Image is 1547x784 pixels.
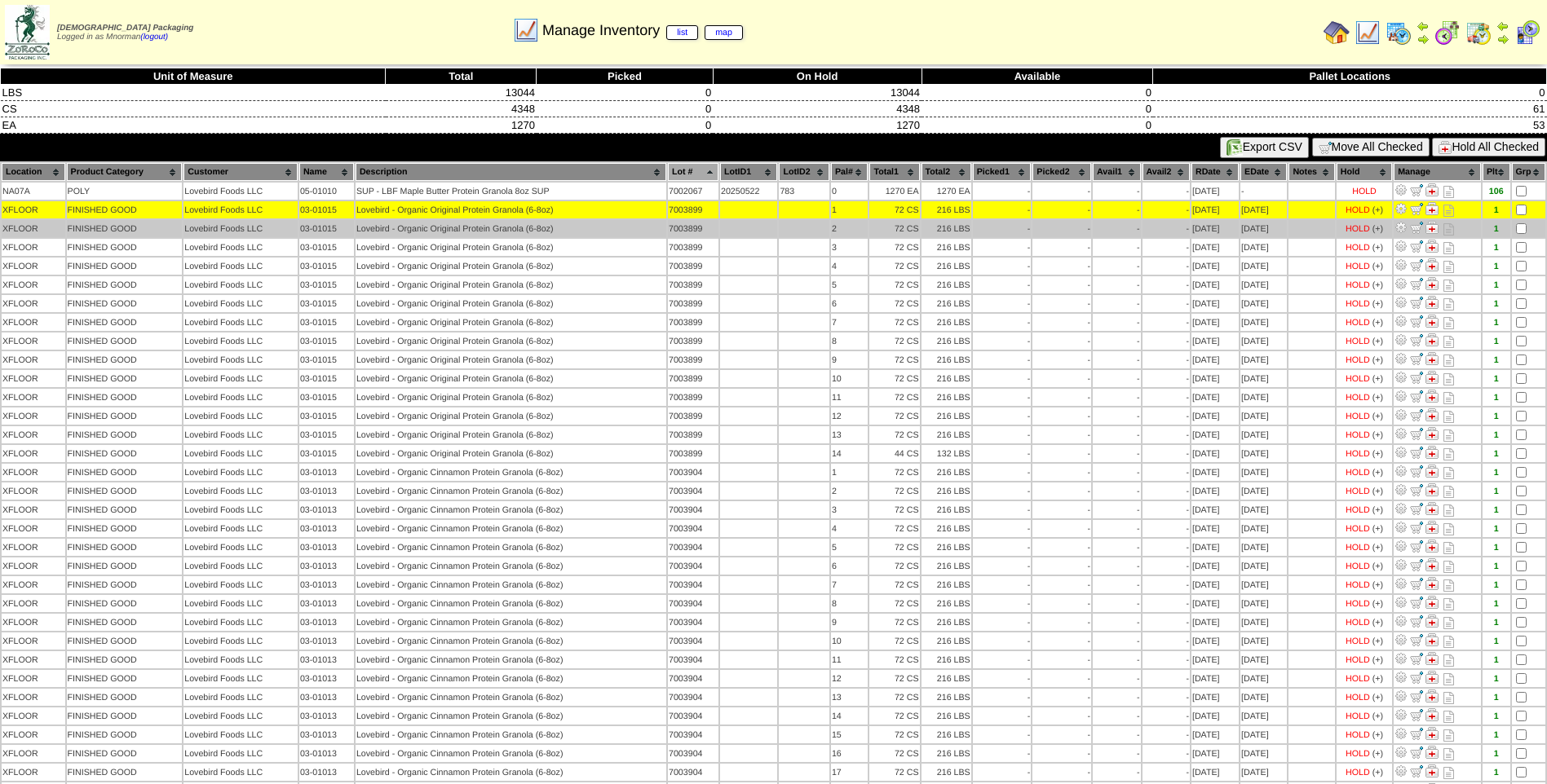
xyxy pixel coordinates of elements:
[831,276,868,293] td: 5
[869,276,919,293] td: 72 CS
[1439,141,1452,154] img: hold.gif
[67,220,183,237] td: FINISHED GOOD
[1410,427,1423,440] img: Move
[1425,333,1439,346] img: Manage Hold
[1352,187,1377,196] div: HOLD
[1395,427,1408,440] img: Adjust
[1,85,386,101] td: LBS
[1346,243,1370,253] div: HOLD
[1425,764,1439,777] img: Manage Hold
[869,295,919,312] td: 72 CS
[973,183,1032,200] td: -
[1319,141,1332,154] img: cart.gif
[513,17,539,43] img: line_graph.gif
[1372,262,1383,271] div: (+)
[183,183,298,200] td: Lovebird Foods LLC
[1410,671,1423,684] img: Move
[1410,390,1423,403] img: Move
[299,183,354,200] td: 05-01010
[2,220,65,237] td: XFLOOR
[1425,727,1439,740] img: Manage Hold
[1483,299,1509,309] div: 1
[183,201,298,218] td: Lovebird Foods LLC
[356,258,666,275] td: Lovebird - Organic Original Protein Granola (6-8oz)
[666,25,698,40] a: list
[2,276,65,293] td: XFLOOR
[1395,521,1408,534] img: Adjust
[1093,239,1140,256] td: -
[1410,408,1423,421] img: Move
[1395,689,1408,703] img: Adjust
[973,201,1032,218] td: -
[1312,138,1430,156] button: Move All Checked
[1093,220,1140,237] td: -
[1425,427,1439,440] img: Manage Hold
[1410,577,1423,590] img: Move
[1410,221,1423,234] img: Move
[1410,258,1423,271] img: Move
[713,68,922,85] th: On Hold
[1395,446,1408,459] img: Adjust
[5,5,50,59] img: zoroco-logo-small.webp
[922,101,1153,117] td: 0
[1395,746,1408,759] img: Adjust
[1465,20,1492,46] img: calendarinout.gif
[2,163,65,181] th: Location
[1425,408,1439,421] img: Manage Hold
[183,276,298,293] td: Lovebird Foods LLC
[922,85,1153,101] td: 0
[67,239,183,256] td: FINISHED GOOD
[2,295,65,312] td: XFLOOR
[922,117,1153,134] td: 0
[67,163,183,181] th: Product Category
[1386,20,1412,46] img: calendarprod.gif
[1425,183,1439,196] img: Manage Hold
[386,85,537,101] td: 13044
[1425,221,1439,234] img: Manage Hold
[356,183,666,200] td: SUP - LBF Maple Butter Protein Granola 8oz SUP
[1093,201,1140,218] td: -
[1355,20,1381,46] img: line_graph.gif
[922,295,971,312] td: 216 LBS
[356,201,666,218] td: Lovebird - Organic Original Protein Granola (6-8oz)
[1395,258,1408,271] img: Adjust
[1240,239,1287,256] td: [DATE]
[1,68,386,85] th: Unit of Measure
[720,163,777,181] th: LotID1
[1410,446,1423,459] img: Move
[1483,224,1509,234] div: 1
[1410,371,1423,384] img: Move
[1395,577,1408,590] img: Adjust
[1443,242,1454,254] i: Note
[869,163,919,181] th: Total1
[1514,20,1540,46] img: calendarcustomer.gif
[1395,390,1408,403] img: Adjust
[705,25,743,40] a: map
[1395,333,1408,346] img: Adjust
[1191,183,1239,200] td: [DATE]
[713,101,922,117] td: 4348
[67,183,183,200] td: POLY
[1410,614,1423,628] img: Move
[668,201,718,218] td: 7003899
[1410,727,1423,740] img: Move
[1395,540,1408,553] img: Adjust
[1032,276,1091,293] td: -
[831,258,868,275] td: 4
[973,258,1032,275] td: -
[183,258,298,275] td: Lovebird Foods LLC
[831,183,868,200] td: 0
[1410,558,1423,571] img: Move
[1153,85,1547,101] td: 0
[1346,299,1370,309] div: HOLD
[831,163,868,181] th: Pal#
[537,101,713,117] td: 0
[1410,277,1423,290] img: Move
[1425,258,1439,271] img: Manage Hold
[1483,205,1509,215] div: 1
[1395,708,1408,721] img: Adjust
[1153,117,1547,134] td: 53
[1483,163,1510,181] th: Plt
[668,163,718,181] th: Lot #
[1443,186,1454,198] i: Note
